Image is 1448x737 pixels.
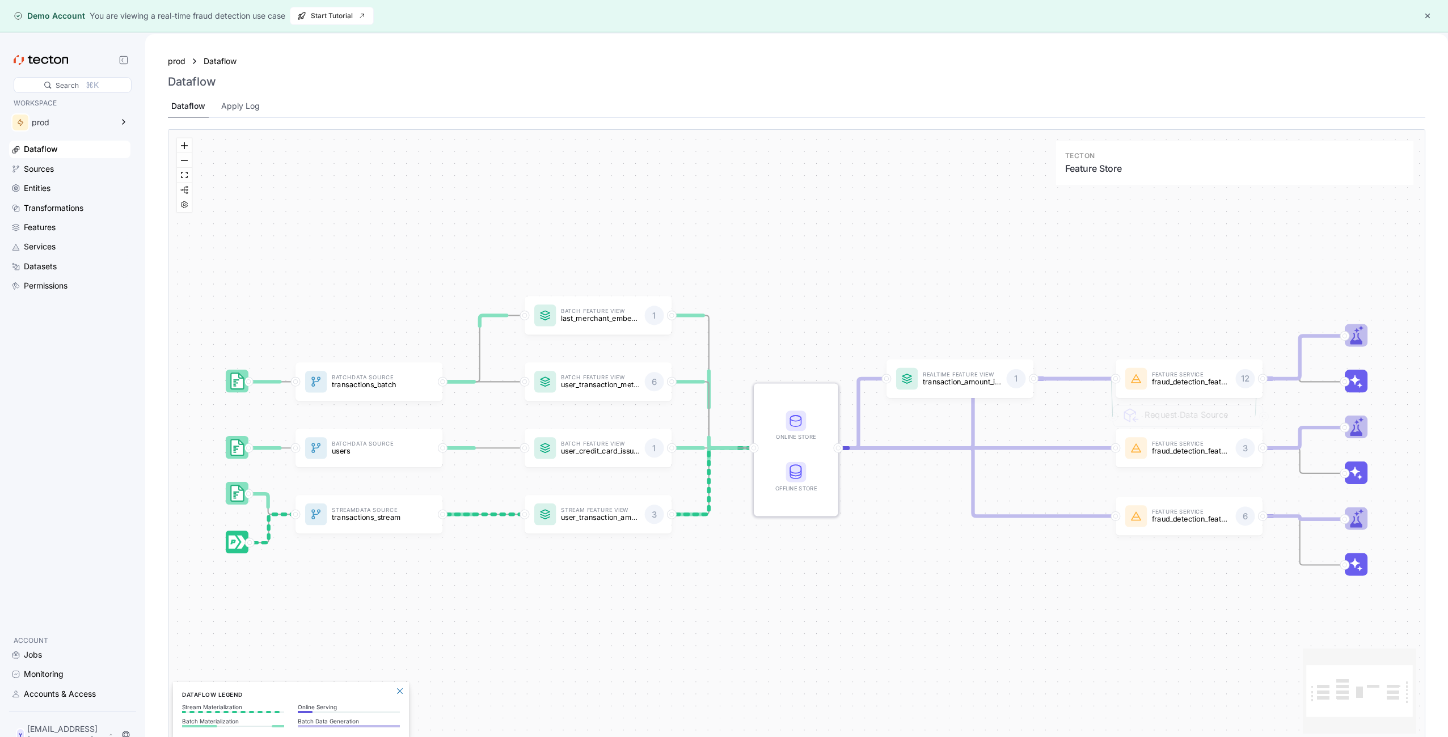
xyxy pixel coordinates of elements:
g: Edge from featureView:user_transaction_metrics to STORE [667,382,751,448]
div: Dataflow [171,100,205,112]
a: Feature Servicefraud_detection_feature_service:v212 [1116,359,1263,398]
div: Apply Log [221,100,260,112]
div: Accounts & Access [24,688,96,700]
button: Start Tutorial [290,7,374,25]
div: Feature Store [1065,162,1404,176]
g: Edge from featureService:fraud_detection_feature_service to Inference_featureService:fraud_detect... [1258,516,1342,565]
a: Realtime Feature Viewtransaction_amount_is_higher_than_average1 [886,359,1033,398]
p: transaction_amount_is_higher_than_average [923,378,1002,386]
g: Edge from STORE to featureService:fraud_detection_feature_service:v2 [833,379,1112,448]
p: Batch Feature View [561,375,640,380]
div: Dataflow [204,55,243,67]
div: Dataflow [24,143,58,155]
div: Features [24,221,56,234]
button: zoom out [177,153,192,168]
g: Edge from featureService:fraud_detection_feature_service:v2 to Trainer_featureService:fraud_detec... [1258,336,1342,379]
p: Stream Data Source [332,508,411,513]
a: Features [9,219,130,236]
div: Permissions [24,279,67,292]
a: Stream Feature Viewuser_transaction_amount_totals3 [525,495,672,534]
p: Batch Data Source [332,375,411,380]
div: Offline Store [772,484,820,493]
g: Edge from STORE to featureView:transaction_amount_is_higher_than_average [833,379,883,448]
p: user_credit_card_issuer [561,447,640,455]
p: ACCOUNT [14,635,126,646]
div: Transformations [24,202,83,214]
div: Online Store [772,411,820,442]
div: 6 [645,372,664,392]
p: Tecton [1065,150,1404,161]
div: ⌘K [86,79,99,91]
div: Search [56,80,79,91]
p: fraud_detection_feature_service [1152,515,1231,523]
a: Accounts & Access [9,685,130,702]
div: prod [32,118,112,126]
div: Request Data Source [1131,367,1282,388]
g: Edge from dataSource:transactions_stream_batch_source to dataSource:transactions_stream [244,494,293,514]
a: Transformations [9,200,130,217]
a: Sources [9,160,130,177]
div: Request Data Source [1145,408,1253,502]
p: Feature Service [1152,510,1231,515]
h3: Dataflow [168,75,216,88]
a: Dataflow [9,141,130,158]
p: WORKSPACE [14,98,126,109]
a: Batch Feature Viewlast_merchant_embedding1 [525,297,672,335]
p: users [332,447,411,455]
div: Entities [24,182,50,194]
div: React Flow controls [177,138,192,212]
a: StreamData Sourcetransactions_stream [295,495,442,534]
g: Edge from featureView:last_merchant_embedding to STORE [667,316,751,448]
div: 6 [1235,507,1255,526]
p: Realtime Feature View [923,372,1002,378]
p: Batch Data Generation [298,718,400,725]
g: Edge from dataSource:transactions_batch to featureView:last_merchant_embedding [438,316,522,382]
div: 1 [645,306,664,325]
p: Stream Feature View [561,508,640,513]
span: Start Tutorial [297,7,366,24]
p: last_merchant_embedding [561,314,640,322]
p: user_transaction_metrics [561,380,640,388]
button: zoom in [177,138,192,153]
div: You are viewing a real-time fraud detection use case [90,10,285,22]
p: Online Serving [298,704,400,710]
div: prod [168,55,185,67]
g: Edge from STORE to featureService:fraud_detection_feature_service [833,448,1112,516]
button: fit view [177,168,192,183]
a: Permissions [9,277,130,294]
p: Batch Feature View [561,442,640,447]
p: Stream Materialization [182,704,284,710]
div: Jobs [24,649,42,661]
div: Sources [24,163,54,175]
a: BatchData Sourcetransactions_batch [295,363,442,401]
a: Jobs [9,646,130,663]
div: Demo Account [14,10,85,22]
div: 1 [1006,369,1025,388]
g: Edge from dataSource:transactions_stream_stream_source to dataSource:transactions_stream [245,515,293,543]
p: transactions_batch [332,380,411,388]
h6: Dataflow Legend [182,690,400,699]
g: Edge from featureService:fraud_detection_feature_service:v2 to Inference_featureService:fraud_det... [1258,379,1342,382]
g: Edge from REQ_featureService:fraud_detection_feature_service:v2 to featureService:fraud_detection... [1111,379,1112,417]
a: Feature Servicefraud_detection_feature_service_streaming3 [1116,429,1263,468]
a: Feature Servicefraud_detection_feature_service6 [1116,497,1263,536]
div: 3 [645,505,664,524]
a: BatchData Sourceusers [295,429,442,468]
button: Close Legend Panel [393,684,407,698]
p: Batch Feature View [561,309,640,314]
div: Offline Store [772,462,820,493]
a: Monitoring [9,666,130,683]
a: Batch Feature Viewuser_credit_card_issuer1 [525,429,672,468]
a: Services [9,238,130,255]
div: Services [24,240,56,253]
